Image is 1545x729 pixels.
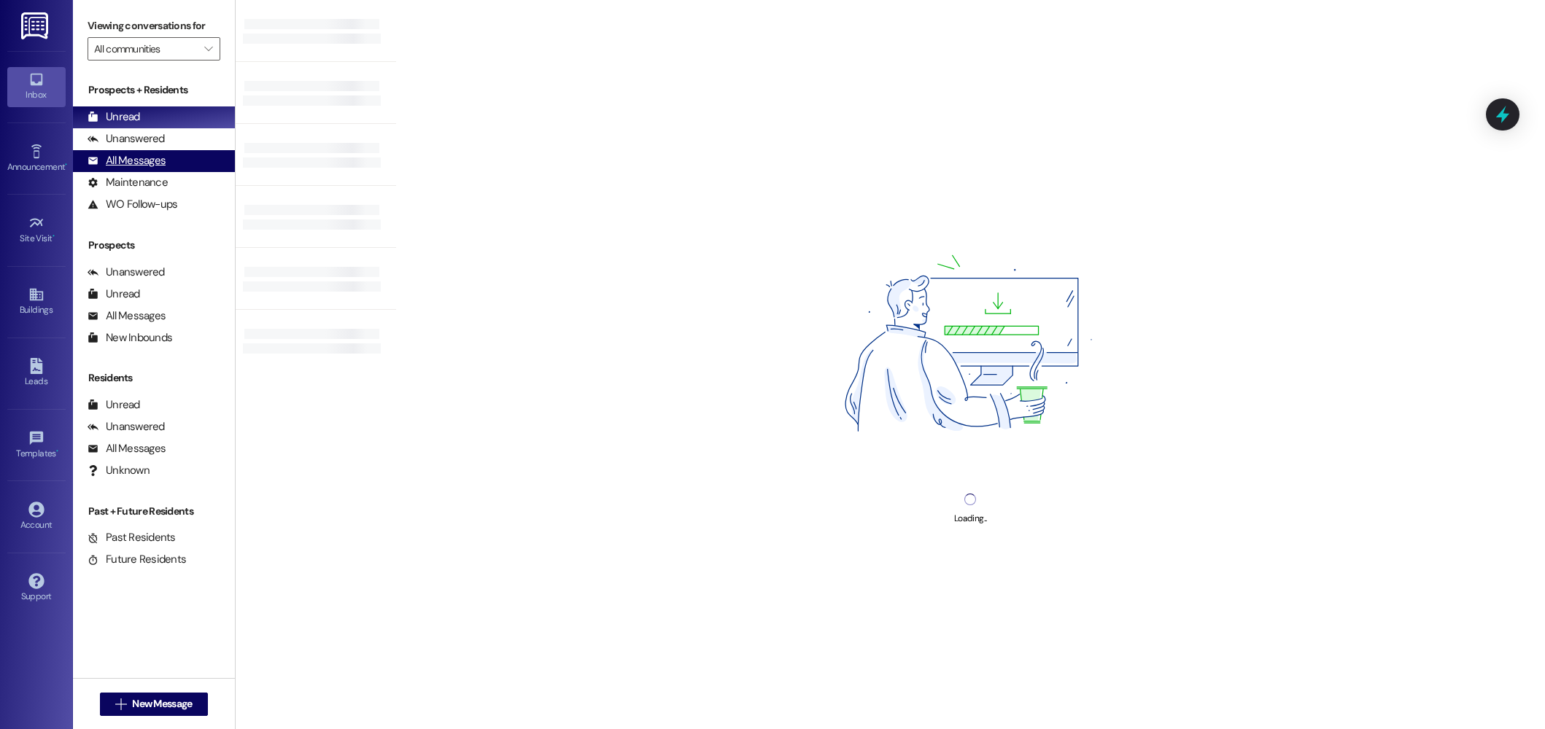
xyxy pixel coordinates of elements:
div: Past + Future Residents [73,504,235,519]
img: ResiDesk Logo [21,12,51,39]
button: New Message [100,693,208,716]
div: Prospects + Residents [73,82,235,98]
div: Maintenance [88,175,168,190]
label: Viewing conversations for [88,15,220,37]
a: Site Visit • [7,211,66,250]
a: Leads [7,354,66,393]
div: All Messages [88,308,166,324]
div: Unknown [88,463,150,478]
span: • [56,446,58,456]
div: All Messages [88,441,166,456]
div: Unanswered [88,265,165,280]
a: Support [7,569,66,608]
div: New Inbounds [88,330,172,346]
i:  [204,43,212,55]
div: Future Residents [88,552,186,567]
span: • [65,160,67,170]
div: Loading... [954,511,987,526]
div: WO Follow-ups [88,197,177,212]
div: Unanswered [88,131,165,147]
i:  [115,698,126,710]
a: Account [7,497,66,537]
div: Prospects [73,238,235,253]
div: Unread [88,109,140,125]
a: Templates • [7,426,66,465]
div: Unanswered [88,419,165,434]
div: Unread [88,286,140,302]
div: Past Residents [88,530,176,545]
a: Buildings [7,282,66,321]
div: Residents [73,370,235,386]
input: All communities [94,37,197,61]
div: All Messages [88,153,166,168]
span: New Message [132,696,192,712]
div: Unread [88,397,140,413]
span: • [53,231,55,241]
a: Inbox [7,67,66,106]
